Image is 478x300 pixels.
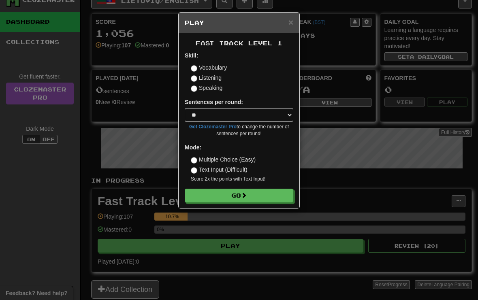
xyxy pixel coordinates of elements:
[191,85,197,92] input: Speaking
[191,157,197,164] input: Multiple Choice (Easy)
[191,64,227,72] label: Vocabulary
[191,166,248,174] label: Text Input (Difficult)
[191,84,222,92] label: Speaking
[191,75,197,82] input: Listening
[191,176,293,183] small: Score 2x the points with Text Input !
[185,189,293,202] button: Go
[288,18,293,26] button: Close
[288,17,293,27] span: ×
[185,144,201,151] strong: Mode:
[185,52,198,59] strong: Skill:
[185,123,293,137] small: to change the number of sentences per round!
[196,40,282,47] span: Fast Track Level 1
[185,19,293,27] h5: Play
[191,167,197,174] input: Text Input (Difficult)
[189,124,237,130] a: Get Clozemaster Pro
[185,98,243,106] label: Sentences per round:
[191,155,256,164] label: Multiple Choice (Easy)
[191,65,197,72] input: Vocabulary
[191,74,222,82] label: Listening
